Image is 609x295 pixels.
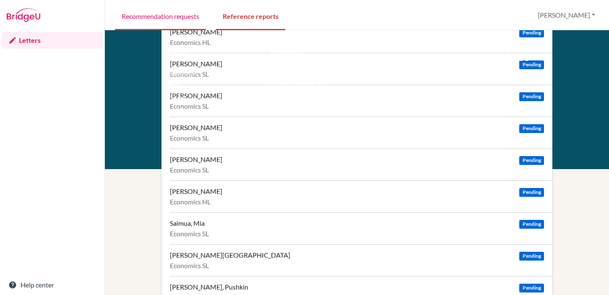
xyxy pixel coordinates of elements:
[170,244,552,276] a: [PERSON_NAME][GEOGRAPHIC_DATA] Pending Economics SL
[170,212,552,244] a: Saimua, Mia Pending Economics SL
[519,220,544,229] span: Pending
[170,187,222,196] div: [PERSON_NAME]
[170,28,222,36] div: [PERSON_NAME]
[170,219,205,227] div: Saimua, Mia
[7,8,40,22] img: Bridge-U
[170,198,544,206] div: Economics HL
[519,284,544,292] span: Pending
[519,188,544,197] span: Pending
[170,149,552,180] a: [PERSON_NAME] Pending Economics SL
[115,1,206,30] a: Recommendation requests
[170,283,248,291] div: [PERSON_NAME], Pushkin
[2,32,103,49] a: Letters
[270,106,305,114] a: Help Center
[170,38,544,47] div: Economics HL
[519,29,544,37] span: Pending
[170,166,544,174] div: Economics SL
[165,50,252,60] div: About
[170,261,544,270] div: Economics SL
[270,68,326,101] a: Email us at [EMAIL_ADDRESS][DOMAIN_NAME]
[170,117,552,149] a: [PERSON_NAME] Pending Economics SL
[519,92,544,101] span: Pending
[216,1,285,30] a: Reference reports
[170,180,552,212] a: [PERSON_NAME] Pending Economics HL
[165,68,195,76] a: Resources
[170,230,544,238] div: Economics SL
[519,124,544,133] span: Pending
[170,134,544,142] div: Economics SL
[519,252,544,261] span: Pending
[165,81,182,89] a: Terms
[165,118,222,126] a: Acknowledgements
[2,277,103,293] a: Help center
[534,7,599,23] button: [PERSON_NAME]
[496,50,530,63] img: logo_white@2x-f4f0deed5e89b7ecb1c2cc34c3e3d731f90f0f143d5ea2071677605dd97b5244.png
[170,251,290,259] div: [PERSON_NAME][GEOGRAPHIC_DATA]
[170,155,222,164] div: [PERSON_NAME]
[165,93,186,101] a: Privacy
[170,21,552,53] a: [PERSON_NAME] Pending Economics HL
[165,106,188,114] a: Cookies
[270,50,349,60] div: Support
[519,156,544,165] span: Pending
